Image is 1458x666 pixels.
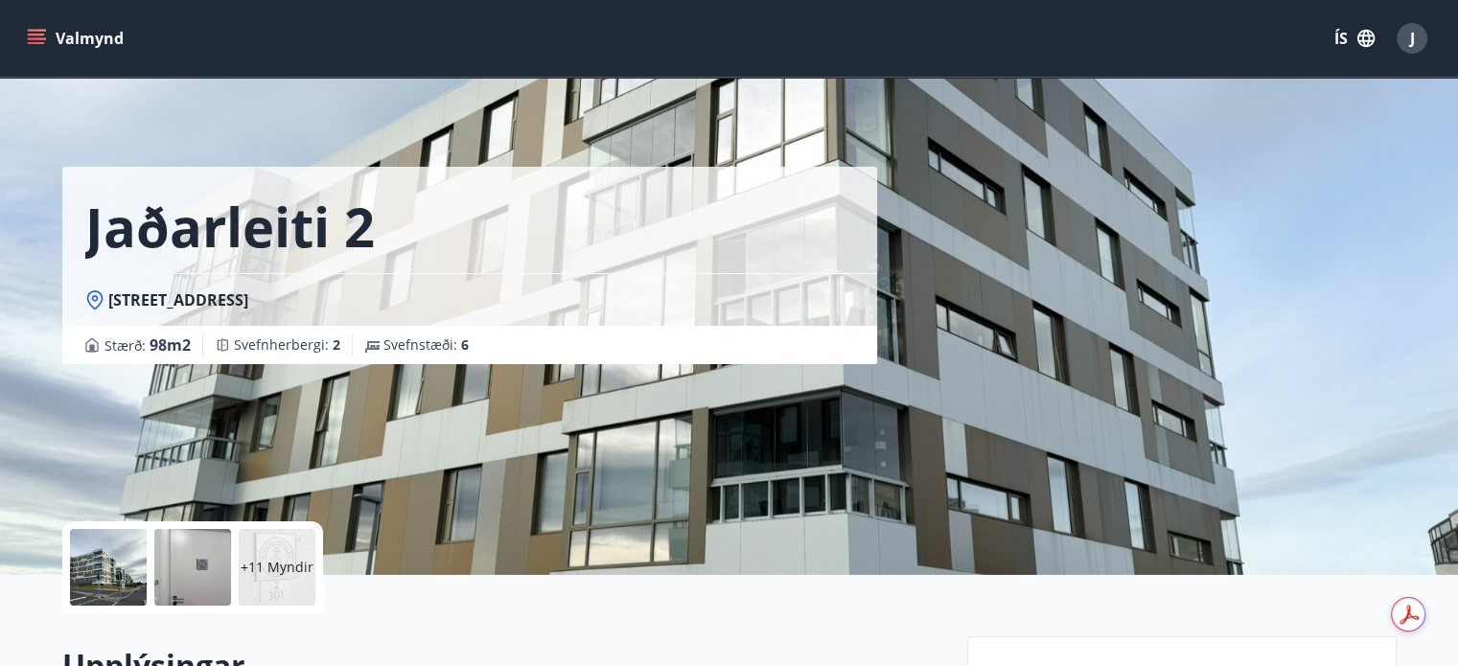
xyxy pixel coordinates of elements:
[1410,28,1415,49] span: J
[333,335,340,354] span: 2
[241,558,313,577] p: +11 Myndir
[461,335,469,354] span: 6
[150,334,191,356] span: 98 m2
[1324,21,1385,56] button: ÍS
[1389,15,1435,61] button: J
[108,289,248,310] span: [STREET_ADDRESS]
[234,335,340,355] span: Svefnherbergi :
[104,333,191,356] span: Stærð :
[85,190,375,263] h1: Jaðarleiti 2
[23,21,131,56] button: menu
[383,335,469,355] span: Svefnstæði :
